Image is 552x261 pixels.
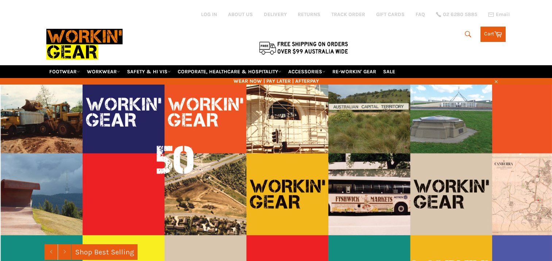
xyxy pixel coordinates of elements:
[201,11,217,17] a: Log in
[443,12,477,17] span: 02 6280 5885
[264,11,287,18] a: DELIVERY
[72,244,138,260] a: Shop Best Selling
[488,12,510,17] a: Email
[331,11,365,18] a: TRACK ORDER
[380,65,398,78] a: SALE
[46,78,506,85] span: WEAR NOW | PAY LATER | AFTERPAY
[298,11,320,18] a: RETURNS
[175,65,284,78] a: CORPORATE, HEALTHCARE & HOSPITALITY
[285,65,328,78] a: ACCESSORIES
[258,40,349,55] img: Flat $9.95 shipping Australia wide
[124,65,174,78] a: SAFETY & HI VIS
[46,65,83,78] a: FOOTWEAR
[416,11,425,18] a: FAQ
[376,11,405,18] a: GIFT CARDS
[84,65,123,78] a: WORKWEAR
[496,12,510,17] span: Email
[436,12,477,17] a: 02 6280 5885
[480,27,506,42] a: Cart
[329,65,379,78] a: RE-WORKIN' GEAR
[46,24,123,65] img: Workin Gear leaders in Workwear, Safety Boots, PPE, Uniforms. Australia's No.1 in Workwear
[228,11,253,18] a: ABOUT US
